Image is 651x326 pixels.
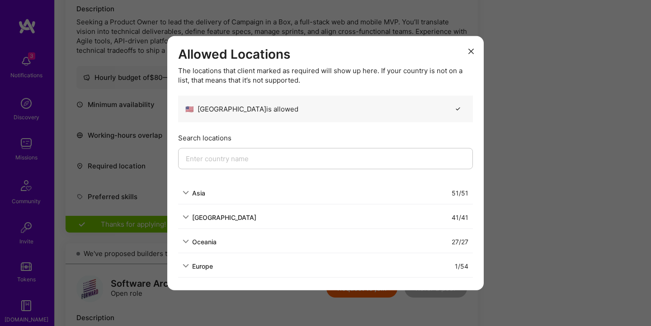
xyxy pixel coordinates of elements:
h3: Allowed Locations [178,47,473,62]
input: Enter country name [178,148,473,169]
div: Oceania [192,237,217,246]
i: icon ArrowDown [183,190,189,196]
i: icon ArrowDown [183,238,189,245]
div: Search locations [178,133,473,142]
span: 🇺🇸 [185,104,194,113]
div: 51 / 51 [452,188,468,197]
div: [GEOGRAPHIC_DATA] [192,212,256,222]
i: icon Close [468,48,474,54]
div: modal [167,36,484,290]
div: 27 / 27 [452,237,468,246]
div: 1 / 54 [455,261,468,270]
i: icon ArrowDown [183,214,189,220]
div: 41 / 41 [452,212,468,222]
div: Asia [192,188,205,197]
i: icon ArrowDown [183,263,189,269]
div: [GEOGRAPHIC_DATA] is allowed [185,104,298,113]
i: icon CheckBlack [454,105,461,112]
div: The locations that client marked as required will show up here. If your country is not on a list,... [178,65,473,84]
div: Europe [192,261,213,270]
